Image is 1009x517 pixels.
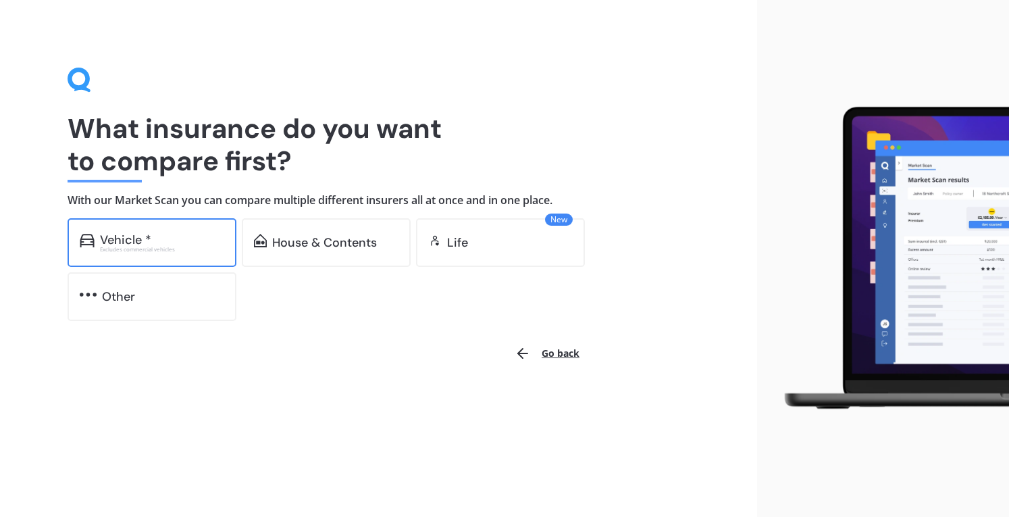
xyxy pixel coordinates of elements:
[100,247,224,252] div: Excludes commercial vehicles
[272,236,377,249] div: House & Contents
[100,233,151,247] div: Vehicle *
[507,337,588,370] button: Go back
[447,236,468,249] div: Life
[80,288,97,301] img: other.81dba5aafe580aa69f38.svg
[254,234,267,247] img: home-and-contents.b802091223b8502ef2dd.svg
[102,290,135,303] div: Other
[545,214,573,226] span: New
[80,234,95,247] img: car.f15378c7a67c060ca3f3.svg
[428,234,442,247] img: life.f720d6a2d7cdcd3ad642.svg
[68,193,690,207] h4: With our Market Scan you can compare multiple different insurers all at once and in one place.
[68,112,690,177] h1: What insurance do you want to compare first?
